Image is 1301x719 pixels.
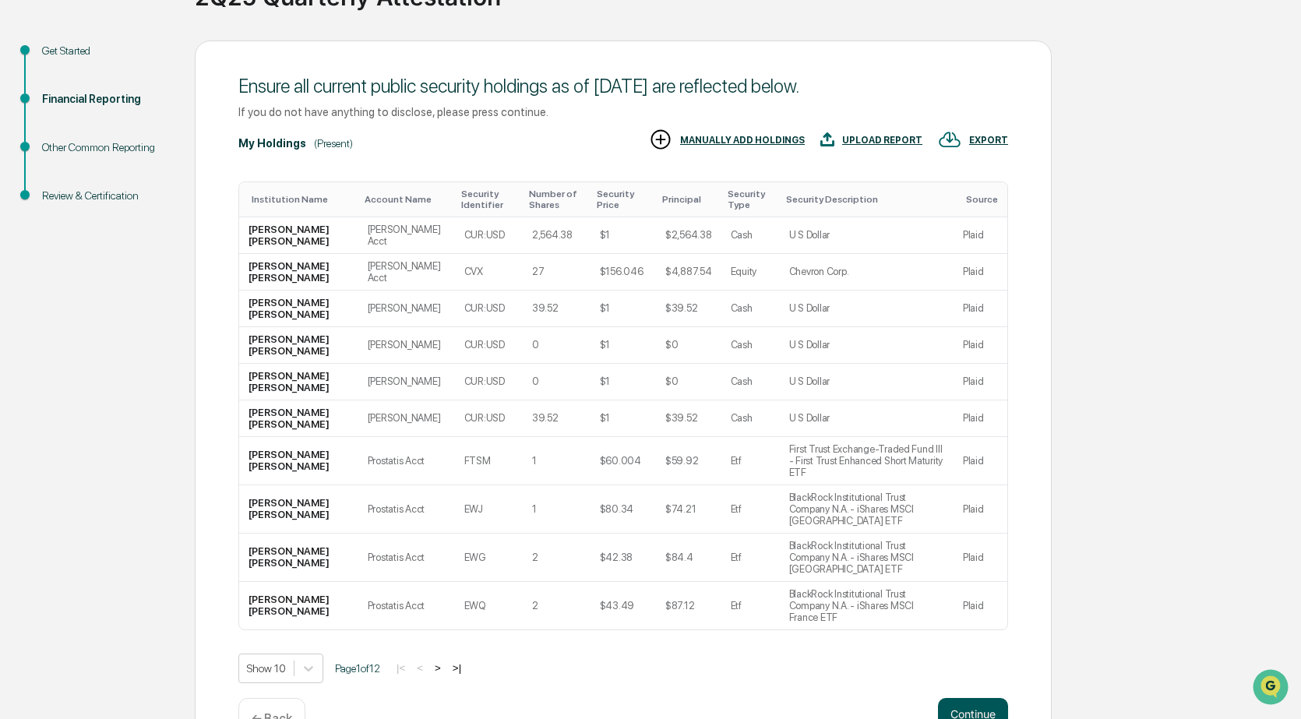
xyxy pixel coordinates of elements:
div: Toggle SortBy [252,194,352,205]
td: [PERSON_NAME] [358,364,455,400]
td: Cash [721,327,780,364]
img: 1746055101610-c473b297-6a78-478c-a979-82029cc54cd1 [16,119,44,147]
td: Plaid [954,217,1007,254]
td: Plaid [954,437,1007,485]
td: BlackRock Institutional Trust Company N.A. - iShares MSCI France ETF [780,582,954,629]
td: EWQ [455,582,523,629]
button: < [412,661,428,675]
div: Toggle SortBy [597,189,650,210]
a: 🗄️Attestations [107,190,199,218]
div: We're available if you need us! [53,135,197,147]
td: FTSM [455,437,523,485]
div: (Present) [314,137,353,150]
td: BlackRock Institutional Trust Company N.A. - iShares MSCI [GEOGRAPHIC_DATA] ETF [780,534,954,582]
td: EWJ [455,485,523,534]
div: Toggle SortBy [662,194,715,205]
td: Prostatis Acct [358,534,455,582]
td: CUR:USD [455,217,523,254]
td: U S Dollar [780,364,954,400]
td: Prostatis Acct [358,485,455,534]
input: Clear [41,71,257,87]
p: How can we help? [16,33,284,58]
td: [PERSON_NAME] [358,327,455,364]
td: Plaid [954,327,1007,364]
td: [PERSON_NAME] [PERSON_NAME] [239,582,358,629]
td: 1 [523,485,591,534]
span: Attestations [129,196,193,212]
div: Start new chat [53,119,256,135]
td: Plaid [954,582,1007,629]
td: $60.004 [591,437,656,485]
td: 39.52 [523,291,591,327]
td: $1 [591,364,656,400]
td: [PERSON_NAME] [PERSON_NAME] [239,291,358,327]
td: 0 [523,364,591,400]
td: $74.21 [656,485,721,534]
td: First Trust Exchange-Traded Fund III - First Trust Enhanced Short Maturity ETF [780,437,954,485]
td: Etf [721,582,780,629]
td: 0 [523,327,591,364]
td: $87.12 [656,582,721,629]
td: [PERSON_NAME] [PERSON_NAME] [239,254,358,291]
td: Etf [721,437,780,485]
a: 🔎Data Lookup [9,220,104,248]
div: 🔎 [16,227,28,240]
td: $80.34 [591,485,656,534]
div: Get Started [42,43,170,59]
div: MANUALLY ADD HOLDINGS [680,135,805,146]
td: CVX [455,254,523,291]
td: Plaid [954,534,1007,582]
td: $43.49 [591,582,656,629]
td: $84.4 [656,534,721,582]
td: Etf [721,485,780,534]
button: >| [448,661,466,675]
td: $59.92 [656,437,721,485]
div: 🗄️ [113,198,125,210]
td: $1 [591,400,656,437]
td: [PERSON_NAME] Acct [358,254,455,291]
div: Review & Certification [42,188,170,204]
a: Powered byPylon [110,263,189,276]
div: Toggle SortBy [786,194,947,205]
td: 39.52 [523,400,591,437]
td: Equity [721,254,780,291]
a: 🖐️Preclearance [9,190,107,218]
div: If you do not have anything to disclose, please press continue. [238,105,1008,118]
span: Pylon [155,264,189,276]
td: Cash [721,217,780,254]
span: Preclearance [31,196,100,212]
span: Page 1 of 12 [335,662,380,675]
td: Etf [721,534,780,582]
img: UPLOAD REPORT [820,128,834,151]
td: $39.52 [656,291,721,327]
td: CUR:USD [455,364,523,400]
td: CUR:USD [455,291,523,327]
div: EXPORT [969,135,1008,146]
span: Data Lookup [31,226,98,241]
td: [PERSON_NAME] [PERSON_NAME] [239,437,358,485]
td: Plaid [954,291,1007,327]
div: Toggle SortBy [461,189,517,210]
td: $39.52 [656,400,721,437]
button: > [430,661,446,675]
td: Prostatis Acct [358,437,455,485]
td: Chevron Corp. [780,254,954,291]
td: Cash [721,400,780,437]
td: $2,564.38 [656,217,721,254]
td: 2 [523,582,591,629]
td: CUR:USD [455,400,523,437]
img: EXPORT [938,128,961,151]
td: [PERSON_NAME] Acct [358,217,455,254]
td: [PERSON_NAME] [PERSON_NAME] [239,400,358,437]
td: $4,887.54 [656,254,721,291]
td: [PERSON_NAME] [PERSON_NAME] [239,364,358,400]
td: [PERSON_NAME] [358,291,455,327]
td: EWG [455,534,523,582]
td: Plaid [954,254,1007,291]
td: Cash [721,364,780,400]
td: [PERSON_NAME] [PERSON_NAME] [239,534,358,582]
td: [PERSON_NAME] [PERSON_NAME] [239,485,358,534]
td: $1 [591,291,656,327]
